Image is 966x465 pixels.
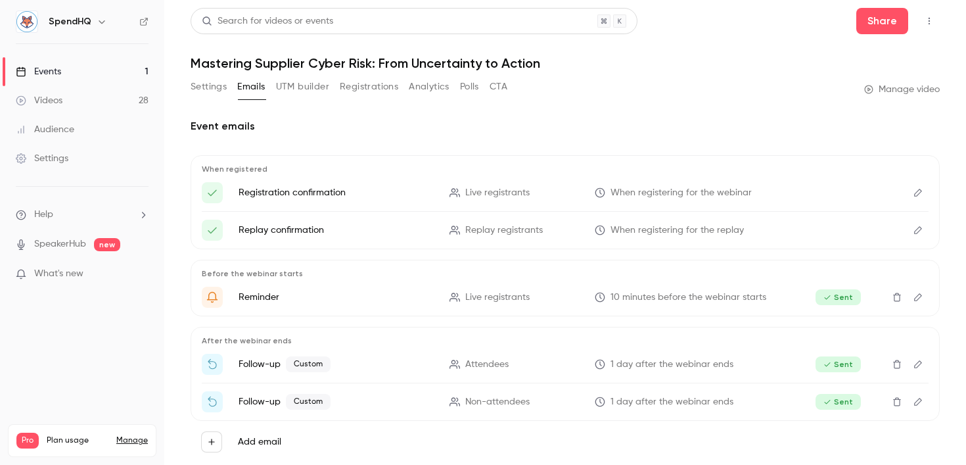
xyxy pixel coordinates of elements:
span: Non-attendees [465,395,530,409]
img: SpendHQ [16,11,37,32]
a: Manage video [864,83,940,96]
p: After the webinar ends [202,335,929,346]
p: Registration confirmation [239,186,434,199]
button: Registrations [340,76,398,97]
p: Before the webinar starts [202,268,929,279]
button: Analytics [409,76,449,97]
a: Manage [116,435,148,446]
div: Audience [16,123,74,136]
label: Add email [238,435,281,449]
div: Events [16,65,61,78]
div: Settings [16,152,68,165]
p: Reminder [239,291,434,304]
li: Watch the replay of {{ event_name }} [202,391,929,412]
span: Live registrants [465,291,530,305]
span: new [94,238,120,251]
div: Videos [16,94,62,107]
div: Search for videos or events [202,14,333,28]
li: Here's your access link to {{ event_name }}! [202,182,929,203]
span: Custom [286,356,331,372]
span: Sent [816,356,861,372]
span: 10 minutes before the webinar starts [610,291,766,305]
span: 1 day after the webinar ends [610,358,733,372]
p: Follow-up [239,356,434,372]
p: Follow-up [239,394,434,410]
button: Edit [908,220,929,241]
iframe: Noticeable Trigger [133,268,149,280]
li: {{ event_name }} is about to go live [202,287,929,308]
span: 1 day after the webinar ends [610,395,733,409]
button: Edit [908,391,929,412]
h2: Event emails [191,118,940,134]
span: Pro [16,433,39,449]
li: Thanks for attending {{ event_name }} [202,354,929,375]
button: Edit [908,287,929,308]
button: UTM builder [276,76,329,97]
button: Edit [908,182,929,203]
button: Polls [460,76,479,97]
span: Replay registrants [465,224,543,237]
button: Edit [908,354,929,375]
button: CTA [490,76,507,97]
button: Delete [886,287,908,308]
button: Settings [191,76,227,97]
li: help-dropdown-opener [16,208,149,222]
button: Emails [237,76,265,97]
span: Sent [816,394,861,410]
a: SpeakerHub [34,237,86,251]
h6: SpendHQ [49,15,91,28]
p: Replay confirmation [239,224,434,237]
span: When registering for the replay [610,224,744,237]
span: Attendees [465,358,509,372]
span: What's new [34,267,83,281]
span: When registering for the webinar [610,186,752,200]
span: Live registrants [465,186,530,200]
button: Delete [886,354,908,375]
h1: Mastering Supplier Cyber Risk: From Uncertainty to Action [191,55,940,71]
span: Sent [816,289,861,305]
span: Plan usage [47,435,108,446]
p: When registered [202,164,929,174]
button: Share [856,8,908,34]
li: Here's your access link to {{ event_name }}! [202,220,929,241]
span: Custom [286,394,331,410]
span: Help [34,208,53,222]
button: Delete [886,391,908,412]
